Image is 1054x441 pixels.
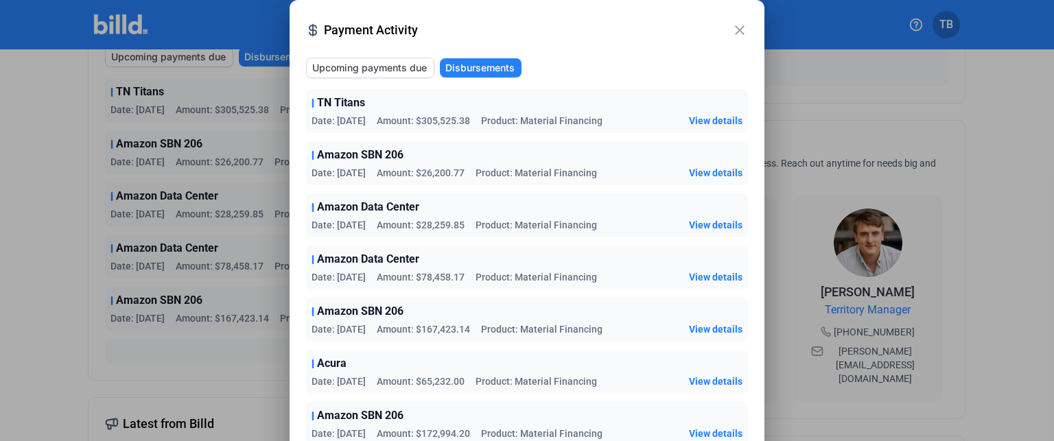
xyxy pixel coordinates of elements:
span: Amazon SBN 206 [317,147,403,163]
span: Amazon Data Center [317,199,419,215]
span: Amazon Data Center [317,251,419,267]
button: View details [689,427,742,440]
span: Amount: $28,259.85 [377,218,465,232]
span: Amount: $78,458.17 [377,270,465,284]
button: View details [689,218,742,232]
mat-icon: close [731,22,748,38]
span: Product: Material Financing [476,218,597,232]
span: Product: Material Financing [481,427,602,440]
span: Amount: $26,200.77 [377,166,465,180]
span: Date: [DATE] [312,322,366,336]
span: Upcoming payments due [312,61,427,75]
span: Date: [DATE] [312,270,366,284]
span: Date: [DATE] [312,166,366,180]
span: Date: [DATE] [312,374,366,388]
button: View details [689,114,742,128]
span: Payment Activity [324,21,731,40]
span: Amazon SBN 206 [317,303,403,320]
span: Amount: $167,423.14 [377,322,470,336]
button: View details [689,374,742,388]
span: Amount: $65,232.00 [377,374,465,388]
button: View details [689,322,742,336]
span: Product: Material Financing [481,322,602,336]
span: Product: Material Financing [476,270,597,284]
button: Upcoming payments due [306,58,434,78]
span: Amount: $305,525.38 [377,114,470,128]
button: Disbursements [440,58,522,78]
span: Amazon SBN 206 [317,407,403,424]
span: Acura [317,355,347,372]
span: Date: [DATE] [312,218,366,232]
span: Date: [DATE] [312,427,366,440]
span: Disbursements [445,61,515,75]
span: TN Titans [317,95,365,111]
span: Product: Material Financing [481,114,602,128]
span: Amount: $172,994.20 [377,427,470,440]
button: View details [689,166,742,180]
span: Product: Material Financing [476,374,597,388]
span: Date: [DATE] [312,114,366,128]
button: View details [689,270,742,284]
span: Product: Material Financing [476,166,597,180]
